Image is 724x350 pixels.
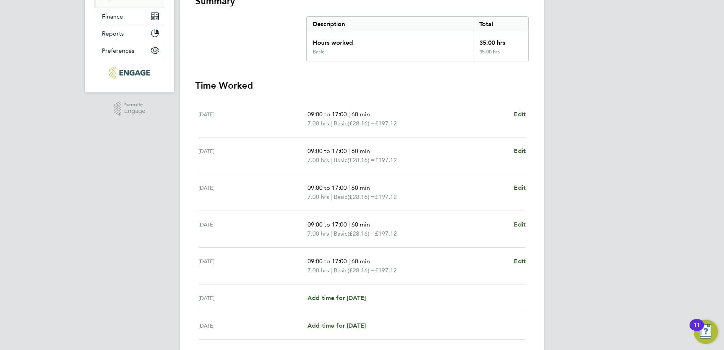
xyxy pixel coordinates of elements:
[198,257,307,275] div: [DATE]
[514,147,526,156] a: Edit
[348,230,375,237] span: (£28.16) =
[313,49,324,55] div: Basic
[334,119,348,128] span: Basic
[348,147,350,155] span: |
[514,220,526,229] a: Edit
[348,267,375,274] span: (£28.16) =
[331,120,332,127] span: |
[198,321,307,330] div: [DATE]
[94,67,165,79] a: Go to home page
[693,325,700,335] div: 11
[124,102,145,108] span: Powered by
[198,294,307,303] div: [DATE]
[351,221,370,228] span: 60 min
[375,120,397,127] span: £197.12
[514,258,526,265] span: Edit
[307,111,347,118] span: 09:00 to 17:00
[694,320,718,344] button: Open Resource Center, 11 new notifications
[473,32,528,49] div: 35.00 hrs
[198,147,307,165] div: [DATE]
[198,183,307,202] div: [DATE]
[94,8,165,25] button: Finance
[109,67,150,79] img: educationmattersgroup-logo-retina.png
[334,266,348,275] span: Basic
[514,221,526,228] span: Edit
[514,257,526,266] a: Edit
[331,156,332,164] span: |
[514,111,526,118] span: Edit
[348,193,375,200] span: (£28.16) =
[307,322,366,329] span: Add time for [DATE]
[348,258,350,265] span: |
[375,156,397,164] span: £197.12
[307,294,366,303] a: Add time for [DATE]
[334,229,348,238] span: Basic
[351,111,370,118] span: 60 min
[307,156,329,164] span: 7.00 hrs
[348,221,350,228] span: |
[334,156,348,165] span: Basic
[307,230,329,237] span: 7.00 hrs
[351,147,370,155] span: 60 min
[514,147,526,155] span: Edit
[307,321,366,330] a: Add time for [DATE]
[334,192,348,202] span: Basic
[348,184,350,191] span: |
[195,80,529,92] h3: Time Worked
[307,184,347,191] span: 09:00 to 17:00
[102,30,124,37] span: Reports
[514,110,526,119] a: Edit
[94,42,165,59] button: Preferences
[307,17,473,32] div: Description
[102,13,123,20] span: Finance
[94,25,165,42] button: Reports
[473,49,528,61] div: 35.00 hrs
[514,184,526,191] span: Edit
[331,193,332,200] span: |
[114,102,146,116] a: Powered byEngage
[514,183,526,192] a: Edit
[348,111,350,118] span: |
[331,230,332,237] span: |
[307,267,329,274] span: 7.00 hrs
[306,16,529,61] div: Summary
[351,184,370,191] span: 60 min
[307,193,329,200] span: 7.00 hrs
[307,294,366,302] span: Add time for [DATE]
[348,156,375,164] span: (£28.16) =
[307,258,347,265] span: 09:00 to 17:00
[307,32,473,49] div: Hours worked
[307,147,347,155] span: 09:00 to 17:00
[351,258,370,265] span: 60 min
[375,193,397,200] span: £197.12
[375,230,397,237] span: £197.12
[198,110,307,128] div: [DATE]
[473,17,528,32] div: Total
[307,120,329,127] span: 7.00 hrs
[348,120,375,127] span: (£28.16) =
[102,47,134,54] span: Preferences
[331,267,332,274] span: |
[307,221,347,228] span: 09:00 to 17:00
[124,108,145,114] span: Engage
[375,267,397,274] span: £197.12
[198,220,307,238] div: [DATE]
